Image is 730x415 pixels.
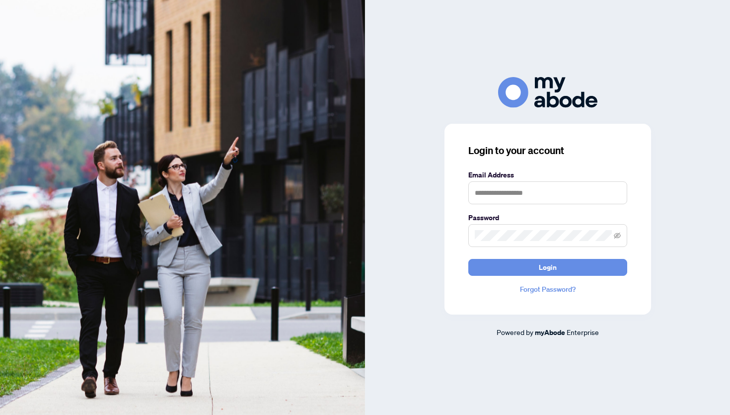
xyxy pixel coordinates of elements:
label: Email Address [468,169,627,180]
span: Login [539,259,557,275]
span: Powered by [497,328,533,336]
button: Login [468,259,627,276]
img: ma-logo [498,77,597,107]
label: Password [468,212,627,223]
span: Enterprise [567,328,599,336]
a: myAbode [535,327,565,338]
h3: Login to your account [468,144,627,158]
span: eye-invisible [614,232,621,239]
a: Forgot Password? [468,284,627,295]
